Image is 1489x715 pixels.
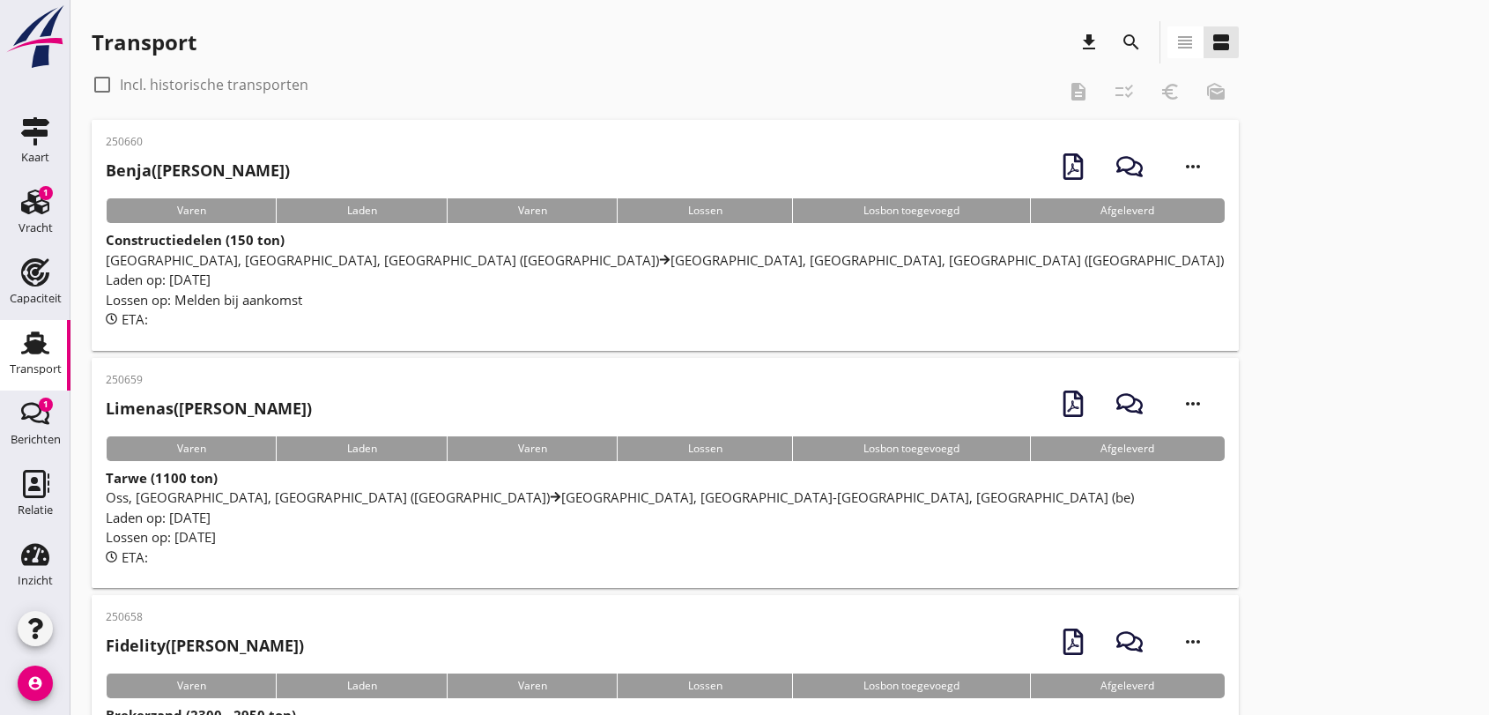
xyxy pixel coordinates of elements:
span: Lossen op: Melden bij aankomst [106,291,302,309]
strong: Constructiedelen (150 ton) [106,231,285,249]
p: 250658 [106,609,304,625]
i: download [1078,32,1100,53]
div: Relatie [18,504,53,516]
div: Afgeleverd [1030,674,1225,698]
a: 250659Limenas([PERSON_NAME])VarenLadenVarenLossenLosbon toegevoegdAfgeleverdTarwe (1100 ton)Oss, ... [92,358,1239,589]
div: Losbon toegevoegd [792,198,1029,223]
i: more_horiz [1168,142,1218,191]
p: 250659 [106,372,312,388]
span: Lossen op: [DATE] [106,528,216,546]
strong: Limenas [106,398,174,419]
div: Berichten [11,434,61,445]
div: Varen [447,674,617,698]
div: Afgeleverd [1030,436,1225,461]
div: Losbon toegevoegd [792,436,1029,461]
div: Transport [10,363,62,375]
div: Vracht [19,222,53,234]
span: ETA: [122,548,148,566]
i: view_agenda [1211,32,1232,53]
div: Losbon toegevoegd [792,674,1029,698]
span: Oss, [GEOGRAPHIC_DATA], [GEOGRAPHIC_DATA] ([GEOGRAPHIC_DATA]) [GEOGRAPHIC_DATA], [GEOGRAPHIC_DATA... [106,488,1134,506]
div: Kaart [21,152,49,163]
div: Varen [106,674,276,698]
span: Laden op: [DATE] [106,509,211,526]
span: ETA: [122,310,148,328]
span: [GEOGRAPHIC_DATA], [GEOGRAPHIC_DATA], [GEOGRAPHIC_DATA] ([GEOGRAPHIC_DATA]) [GEOGRAPHIC_DATA], [G... [106,251,1224,269]
h2: ([PERSON_NAME]) [106,159,290,182]
i: account_circle [18,666,53,701]
img: logo-small.a267ee39.svg [4,4,67,70]
div: Lossen [617,198,792,223]
div: Laden [276,198,447,223]
div: Afgeleverd [1030,198,1225,223]
div: Varen [447,198,617,223]
strong: Benja [106,160,152,181]
i: view_headline [1174,32,1196,53]
strong: Fidelity [106,635,166,656]
div: Varen [106,198,276,223]
div: Laden [276,674,447,698]
div: Capaciteit [10,293,62,304]
div: Varen [106,436,276,461]
div: Transport [92,28,196,56]
div: 1 [39,186,53,200]
i: more_horiz [1168,379,1218,428]
span: Laden op: [DATE] [106,271,211,288]
a: 250660Benja([PERSON_NAME])VarenLadenVarenLossenLosbon toegevoegdAfgeleverdConstructiedelen (150 t... [92,120,1239,351]
div: Lossen [617,436,792,461]
div: Laden [276,436,447,461]
div: 1 [39,398,53,412]
i: search [1121,32,1142,53]
div: Varen [447,436,617,461]
div: Lossen [617,674,792,698]
h2: ([PERSON_NAME]) [106,397,312,421]
div: Inzicht [18,575,53,586]
label: Incl. historische transporten [120,76,308,93]
h2: ([PERSON_NAME]) [106,634,304,658]
strong: Tarwe (1100 ton) [106,469,218,487]
i: more_horiz [1168,617,1218,667]
p: 250660 [106,134,290,150]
